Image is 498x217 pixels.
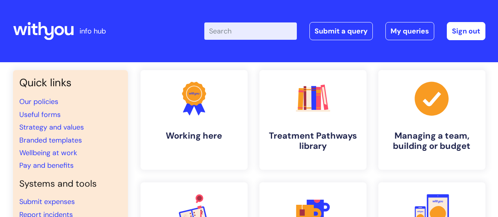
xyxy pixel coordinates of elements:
h3: Quick links [19,76,122,89]
a: Treatment Pathways library [259,70,367,170]
h4: Working here [147,131,241,141]
a: Managing a team, building or budget [378,70,485,170]
a: Branded templates [19,135,82,145]
a: Our policies [19,97,58,106]
a: Working here [141,70,248,170]
a: Submit expenses [19,197,75,206]
a: Submit a query [309,22,373,40]
a: My queries [385,22,434,40]
p: info hub [80,25,106,37]
h4: Treatment Pathways library [266,131,360,152]
input: Search [204,22,297,40]
a: Strategy and values [19,122,84,132]
a: Sign out [447,22,485,40]
div: | - [204,22,485,40]
h4: Managing a team, building or budget [385,131,479,152]
a: Useful forms [19,110,61,119]
a: Wellbeing at work [19,148,77,158]
a: Pay and benefits [19,161,74,170]
h4: Systems and tools [19,178,122,189]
